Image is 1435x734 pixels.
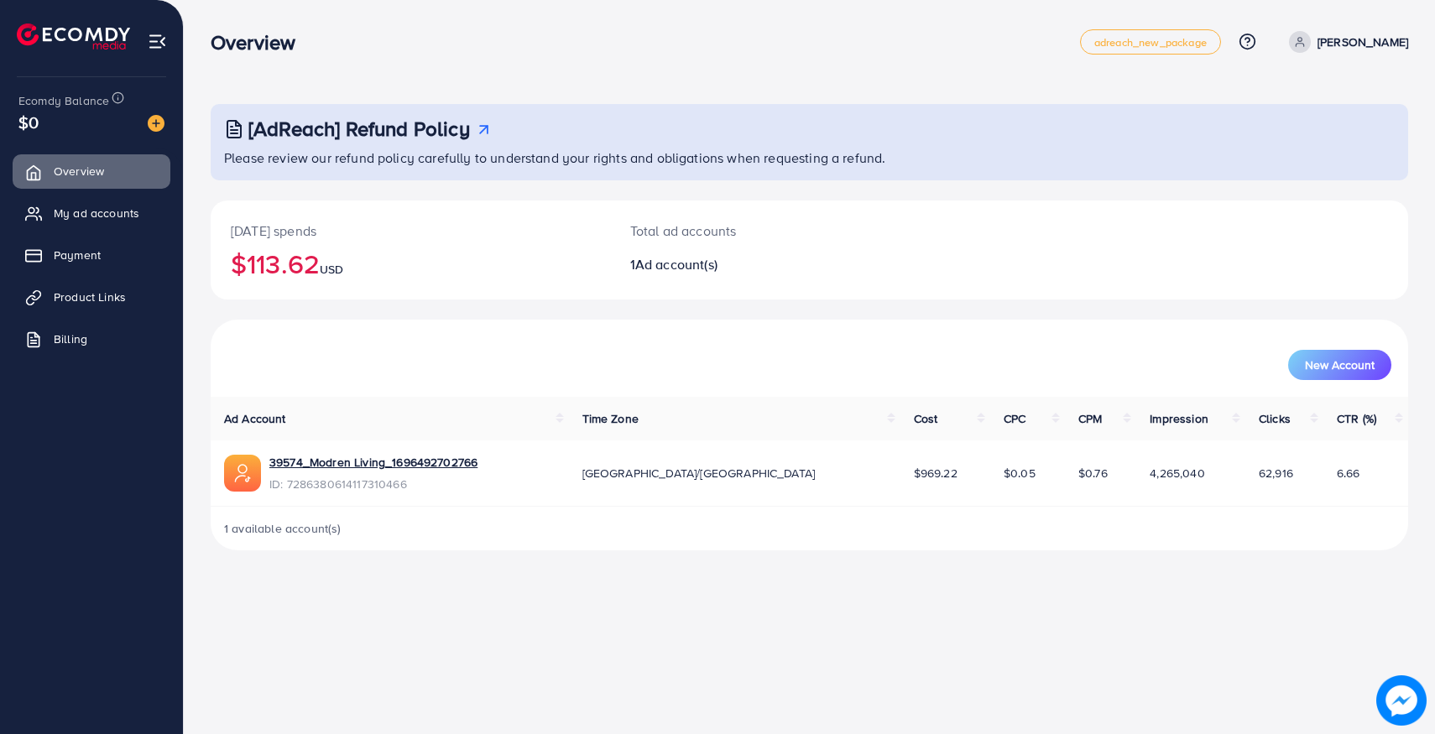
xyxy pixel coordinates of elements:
[1305,359,1375,371] span: New Account
[1150,410,1208,427] span: Impression
[320,261,343,278] span: USD
[1259,410,1291,427] span: Clicks
[13,280,170,314] a: Product Links
[224,410,286,427] span: Ad Account
[54,247,101,263] span: Payment
[635,255,717,273] span: Ad account(s)
[269,476,477,492] span: ID: 7286380614117310466
[1282,31,1408,53] a: [PERSON_NAME]
[1288,350,1391,380] button: New Account
[13,154,170,188] a: Overview
[18,92,109,109] span: Ecomdy Balance
[148,32,167,51] img: menu
[231,247,590,279] h2: $113.62
[211,30,309,55] h3: Overview
[224,455,261,492] img: ic-ads-acc.e4c84228.svg
[269,454,477,471] a: 39574_Modren Living_1696492702766
[54,163,104,180] span: Overview
[914,410,938,427] span: Cost
[224,520,342,537] span: 1 available account(s)
[17,23,130,49] img: logo
[1318,32,1408,52] p: [PERSON_NAME]
[914,465,958,482] span: $969.22
[1078,465,1108,482] span: $0.76
[1004,410,1025,427] span: CPC
[630,221,890,241] p: Total ad accounts
[54,205,139,221] span: My ad accounts
[54,289,126,305] span: Product Links
[1259,465,1293,482] span: 62,916
[1150,465,1204,482] span: 4,265,040
[13,238,170,272] a: Payment
[1094,37,1207,48] span: adreach_new_package
[1080,29,1221,55] a: adreach_new_package
[18,110,39,134] span: $0
[582,465,816,482] span: [GEOGRAPHIC_DATA]/[GEOGRAPHIC_DATA]
[1078,410,1102,427] span: CPM
[148,115,164,132] img: image
[13,322,170,356] a: Billing
[231,221,590,241] p: [DATE] spends
[1337,410,1376,427] span: CTR (%)
[582,410,639,427] span: Time Zone
[224,148,1398,168] p: Please review our refund policy carefully to understand your rights and obligations when requesti...
[54,331,87,347] span: Billing
[1004,465,1036,482] span: $0.05
[13,196,170,230] a: My ad accounts
[630,257,890,273] h2: 1
[1376,675,1427,726] img: image
[248,117,470,141] h3: [AdReach] Refund Policy
[1337,465,1360,482] span: 6.66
